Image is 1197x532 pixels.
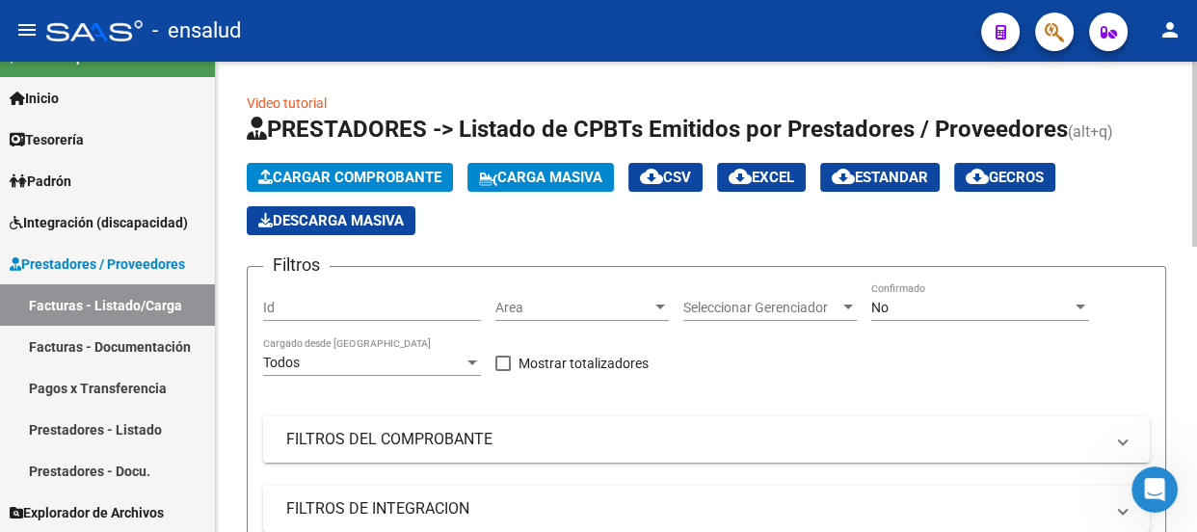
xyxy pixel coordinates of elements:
[1158,18,1182,41] mat-icon: person
[152,10,241,52] span: - ensalud
[40,115,290,149] b: Inicio → Calendario SSS
[93,10,153,24] h1: Soporte
[15,18,39,41] mat-icon: menu
[729,165,752,188] mat-icon: cloud_download
[832,169,928,186] span: Estandar
[263,252,330,279] h3: Filtros
[40,181,311,197] b: Con esta herramientas vas a poder:
[10,502,164,523] span: Explorador de Archivos
[467,163,614,192] button: Carga Masiva
[286,498,1104,519] mat-panel-title: FILTROS DE INTEGRACION
[286,429,1104,450] mat-panel-title: FILTROS DEL COMPROBANTE
[93,24,199,43] p: Activo hace 30m
[338,8,373,42] div: Cerrar
[263,416,1150,463] mat-expansion-panel-header: FILTROS DEL COMPROBANTE
[40,180,346,369] div: ​✅ Mantenerte al día con tus presentaciones ✅ Tener tu agenda organizada para anticipar cada pres...
[302,8,338,44] button: Inicio
[247,116,1068,143] span: PRESTADORES -> Listado de CPBTs Emitidos por Prestadores / Proveedores
[247,206,415,235] app-download-masive: Descarga masiva de comprobantes (adjuntos)
[871,300,889,315] span: No
[40,19,346,171] div: ​📅 ¡Llegó el nuevo ! ​ Tené todas tus fechas y gestiones en un solo lugar. Ingresá en el menú lat...
[1131,466,1178,513] iframe: Intercom live chat
[683,300,839,316] span: Seleccionar Gerenciador
[832,165,855,188] mat-icon: cloud_download
[10,212,188,233] span: Integración (discapacidad)
[10,129,84,150] span: Tesorería
[717,163,806,192] button: EXCEL
[954,163,1055,192] button: Gecros
[258,212,404,229] span: Descarga Masiva
[966,169,1044,186] span: Gecros
[495,300,652,316] span: Area
[13,8,49,44] button: go back
[519,352,649,375] span: Mostrar totalizadores
[263,486,1150,532] mat-expansion-panel-header: FILTROS DE INTEGRACION
[640,165,663,188] mat-icon: cloud_download
[628,163,703,192] button: CSV
[247,163,453,192] button: Cargar Comprobante
[55,11,86,41] div: Profile image for Soporte
[263,355,300,370] span: Todos
[40,20,270,55] b: Calendario de Presentaciones de la SSS
[820,163,940,192] button: Estandar
[1068,122,1113,141] span: (alt+q)
[729,169,794,186] span: EXCEL
[247,95,327,111] a: Video tutorial
[258,169,441,186] span: Cargar Comprobante
[966,165,989,188] mat-icon: cloud_download
[247,206,415,235] button: Descarga Masiva
[10,88,59,109] span: Inicio
[10,253,185,275] span: Prestadores / Proveedores
[479,169,602,186] span: Carga Masiva
[10,171,71,192] span: Padrón
[640,169,691,186] span: CSV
